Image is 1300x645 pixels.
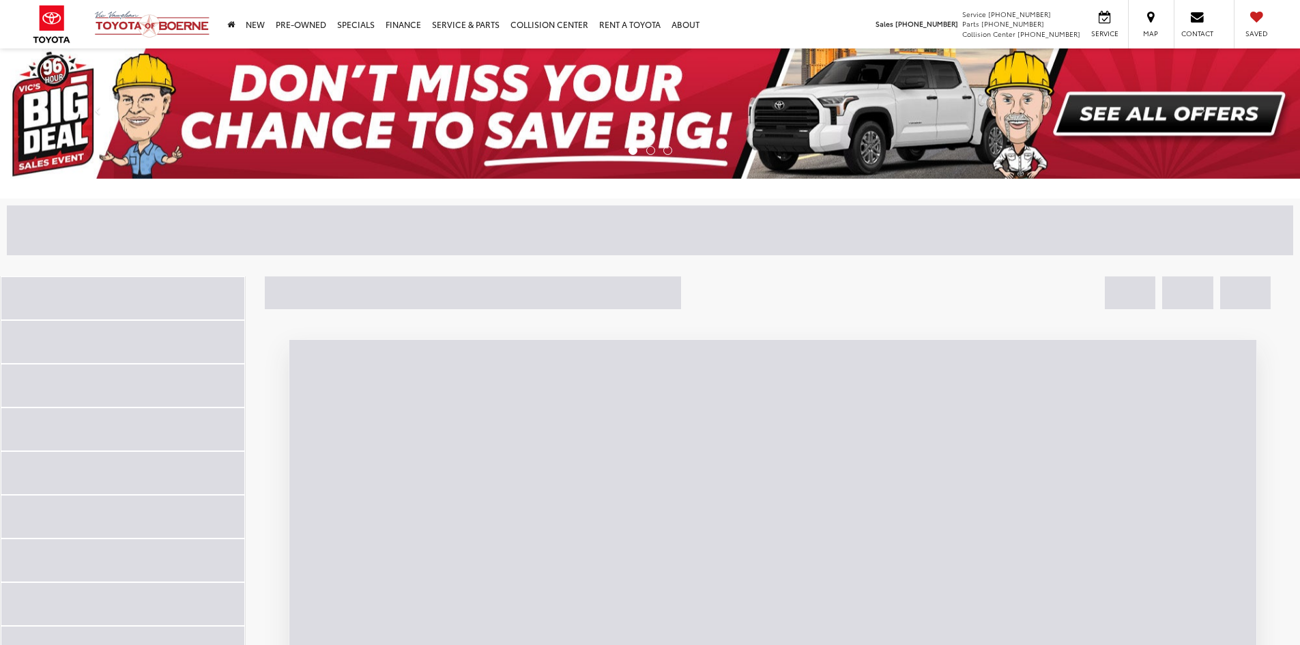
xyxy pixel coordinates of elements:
[1241,29,1271,38] span: Saved
[981,18,1044,29] span: [PHONE_NUMBER]
[94,10,210,38] img: Vic Vaughan Toyota of Boerne
[962,9,986,19] span: Service
[1181,29,1213,38] span: Contact
[962,29,1015,39] span: Collision Center
[1136,29,1166,38] span: Map
[876,18,893,29] span: Sales
[1017,29,1080,39] span: [PHONE_NUMBER]
[988,9,1051,19] span: [PHONE_NUMBER]
[962,18,979,29] span: Parts
[1089,29,1120,38] span: Service
[895,18,958,29] span: [PHONE_NUMBER]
